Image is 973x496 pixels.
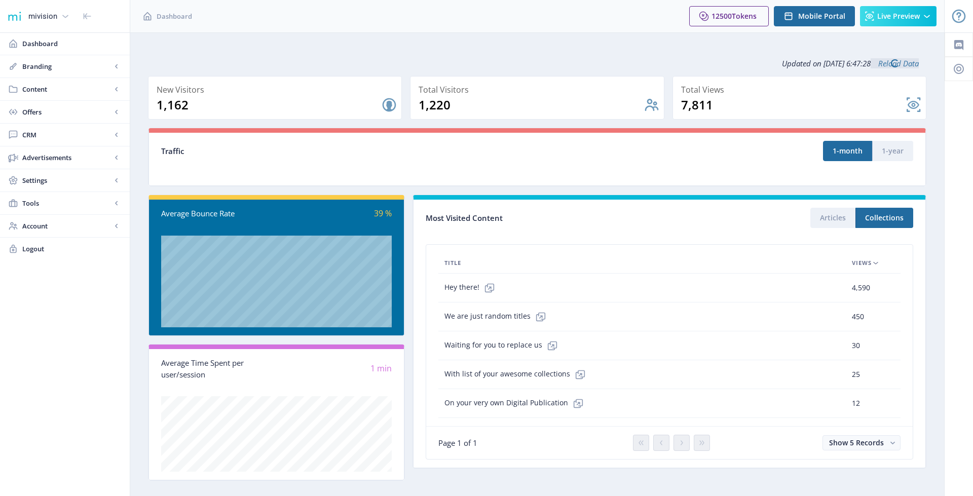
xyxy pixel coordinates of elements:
[860,6,937,26] button: Live Preview
[822,435,901,450] button: Show 5 Records
[22,175,111,185] span: Settings
[419,83,659,97] div: Total Visitors
[852,311,864,323] span: 450
[852,368,860,380] span: 25
[22,221,111,231] span: Account
[22,198,111,208] span: Tools
[426,210,669,226] div: Most Visited Content
[157,83,397,97] div: New Visitors
[374,208,392,219] span: 39 %
[852,397,860,409] span: 12
[22,130,111,140] span: CRM
[689,6,769,26] button: 12500Tokens
[877,12,920,20] span: Live Preview
[823,141,872,161] button: 1-month
[6,8,22,24] img: 1f20cf2a-1a19-485c-ac21-848c7d04f45b.png
[872,141,913,161] button: 1-year
[148,51,926,76] div: Updated on [DATE] 6:47:28
[277,363,392,374] div: 1 min
[852,282,870,294] span: 4,590
[22,39,122,49] span: Dashboard
[161,145,537,157] div: Traffic
[871,58,919,68] a: Reload Data
[774,6,855,26] button: Mobile Portal
[852,257,872,269] span: Views
[444,278,500,298] span: Hey there!
[810,208,855,228] button: Articles
[22,152,111,163] span: Advertisements
[22,244,122,254] span: Logout
[444,335,563,356] span: Waiting for you to replace us
[681,97,906,113] div: 7,811
[852,339,860,352] span: 30
[444,393,588,413] span: On your very own Digital Publication
[22,61,111,71] span: Branding
[161,357,277,380] div: Average Time Spent per user/session
[732,11,757,21] span: Tokens
[681,83,922,97] div: Total Views
[829,438,884,447] span: Show 5 Records
[419,97,643,113] div: 1,220
[798,12,845,20] span: Mobile Portal
[444,257,461,269] span: Title
[444,307,551,327] span: We are just random titles
[444,364,590,385] span: With list of your awesome collections
[22,107,111,117] span: Offers
[22,84,111,94] span: Content
[855,208,913,228] button: Collections
[28,5,57,27] div: mivision
[157,97,381,113] div: 1,162
[161,208,277,219] div: Average Bounce Rate
[438,438,477,448] span: Page 1 of 1
[157,11,192,21] span: Dashboard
